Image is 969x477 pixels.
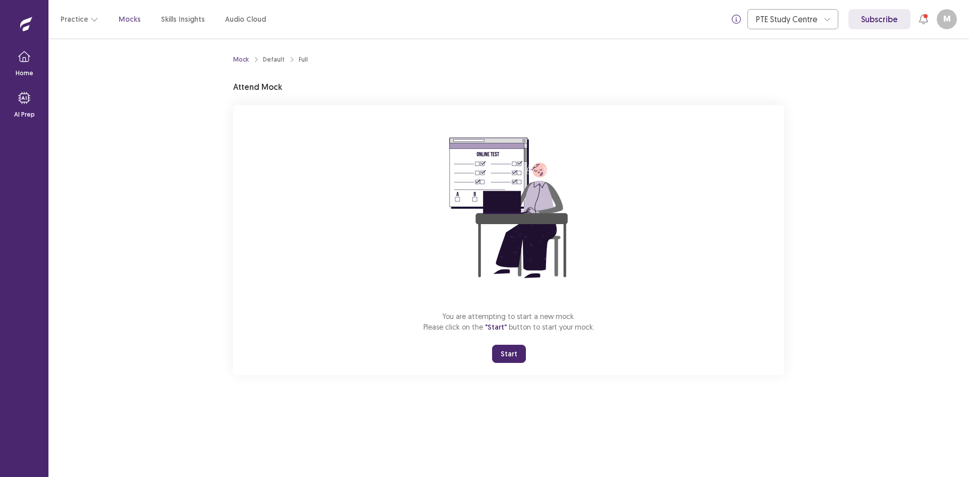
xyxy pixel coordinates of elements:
[225,14,266,25] a: Audio Cloud
[14,110,35,119] p: AI Prep
[485,323,507,332] span: "Start"
[418,117,600,299] img: attend-mock
[161,14,205,25] a: Skills Insights
[299,55,308,64] div: Full
[756,10,819,29] div: PTE Study Centre
[727,10,745,28] button: info
[423,311,595,333] p: You are attempting to start a new mock. Please click on the button to start your mock.
[233,81,282,93] p: Attend Mock
[233,55,308,64] nav: breadcrumb
[233,55,249,64] a: Mock
[119,14,141,25] a: Mocks
[492,345,526,363] button: Start
[61,10,98,28] button: Practice
[16,69,33,78] p: Home
[848,9,910,29] a: Subscribe
[937,9,957,29] button: M
[263,55,285,64] div: Default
